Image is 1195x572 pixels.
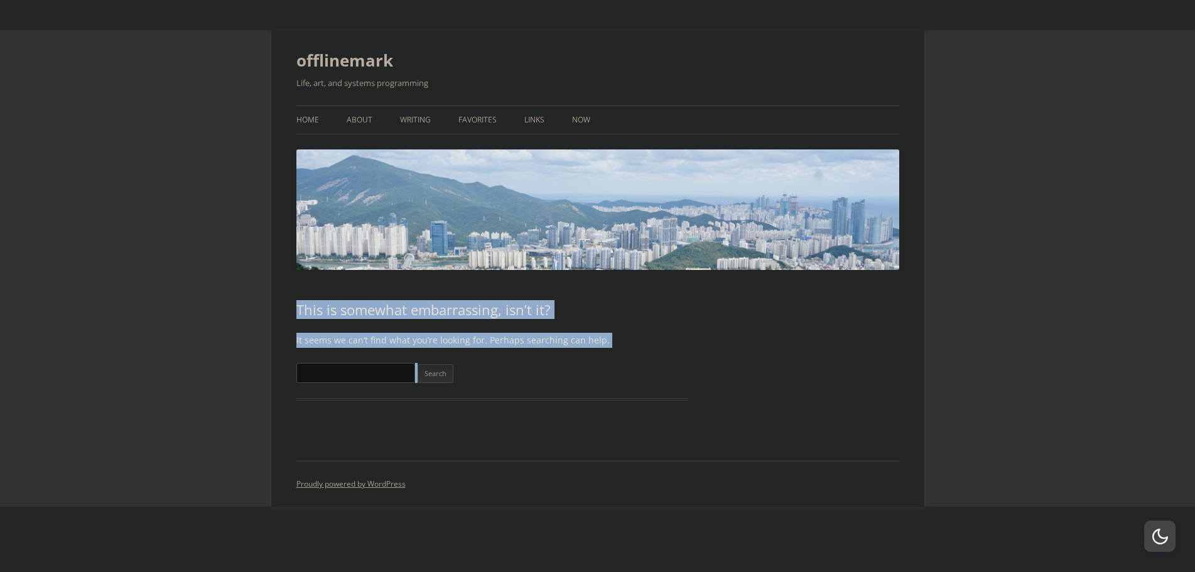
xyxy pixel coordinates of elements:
[296,149,899,270] img: offlinemark
[296,106,319,134] a: Home
[458,106,497,134] a: Favorites
[572,106,590,134] a: Now
[347,106,372,134] a: About
[296,478,406,489] a: Proudly powered by WordPress
[400,106,431,134] a: Writing
[296,45,393,75] a: offlinemark
[296,301,689,318] h1: This is somewhat embarrassing, isn’t it?
[296,75,899,90] h2: Life, art, and systems programming
[296,333,689,348] p: It seems we can’t find what you’re looking for. Perhaps searching can help.
[418,364,453,383] input: Search
[524,106,544,134] a: Links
